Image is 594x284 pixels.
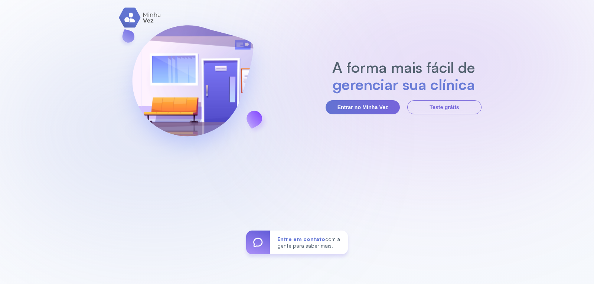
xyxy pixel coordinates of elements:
[277,236,325,242] span: Entre em contato
[407,100,482,114] button: Teste grátis
[246,231,348,254] a: Entre em contatocom a gente para saber mais!
[119,7,161,28] img: logo.svg
[270,231,348,254] div: com a gente para saber mais!
[329,76,479,93] h2: gerenciar sua clínica
[326,100,400,114] button: Entrar no Minha Vez
[329,59,479,76] h2: A forma mais fácil de
[112,6,273,167] img: banner-login.svg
